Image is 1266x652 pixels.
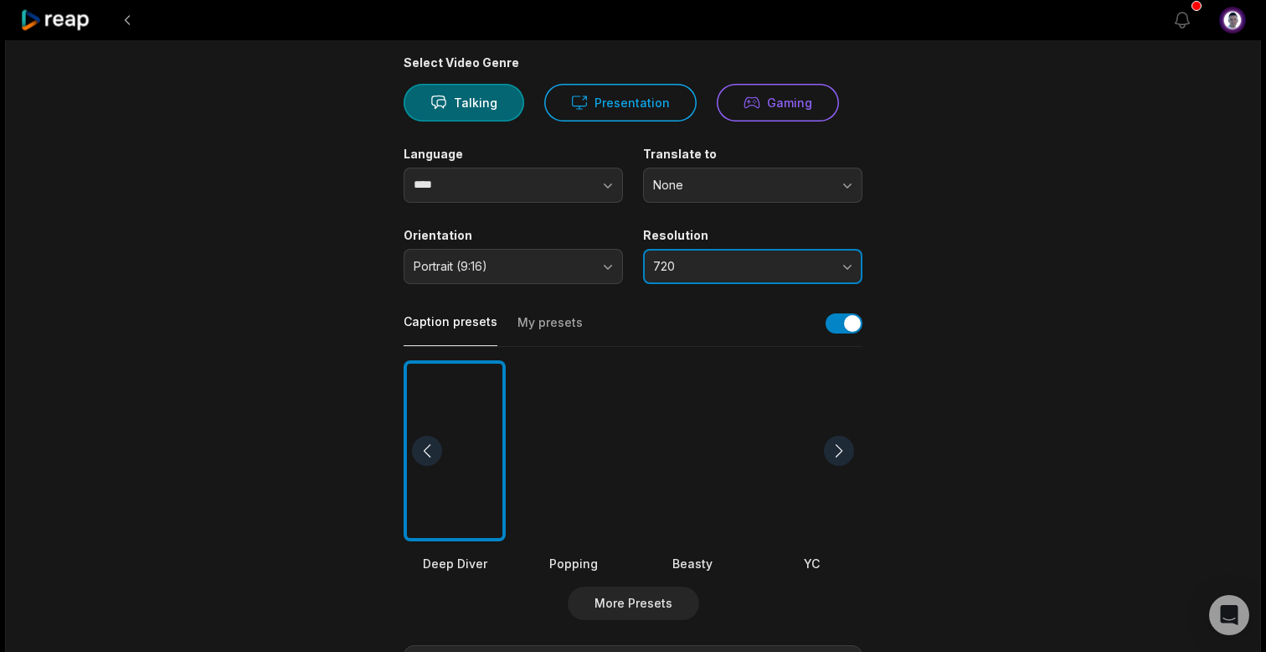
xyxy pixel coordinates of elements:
[643,168,862,203] button: None
[643,228,862,243] label: Resolution
[404,555,506,572] div: Deep Diver
[404,55,862,70] div: Select Video Genre
[522,555,625,572] div: Popping
[404,147,623,162] label: Language
[760,555,862,572] div: YC
[653,178,829,193] span: None
[643,147,862,162] label: Translate to
[517,314,583,346] button: My presets
[1209,595,1249,635] div: Open Intercom Messenger
[414,259,589,274] span: Portrait (9:16)
[641,555,744,572] div: Beasty
[544,84,697,122] button: Presentation
[404,249,623,284] button: Portrait (9:16)
[404,313,497,346] button: Caption presets
[404,228,623,243] label: Orientation
[568,587,699,620] button: More Presets
[717,84,839,122] button: Gaming
[653,259,829,274] span: 720
[404,84,524,122] button: Talking
[643,249,862,284] button: 720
